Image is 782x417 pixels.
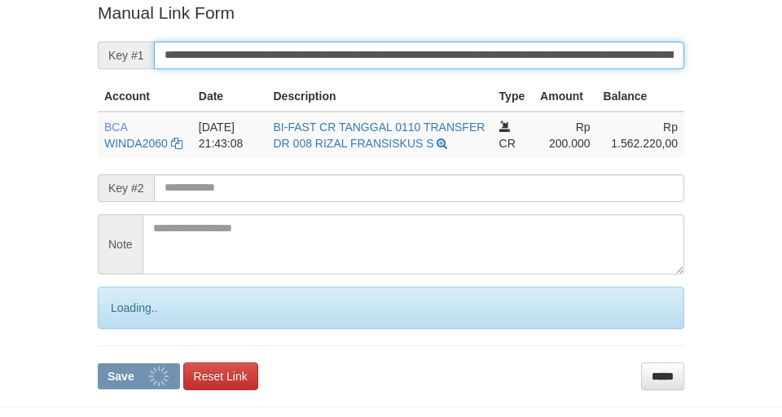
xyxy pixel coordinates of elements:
a: BI-FAST CR TANGGAL 0110 TRANSFER DR 008 RIZAL FRANSISKUS S [274,121,485,150]
button: Save [98,363,180,389]
th: Date [192,81,267,112]
div: Loading.. [98,287,684,329]
th: Balance [597,81,684,112]
th: Amount [534,81,597,112]
td: Rp 1.562.220,00 [597,112,684,158]
span: Key #1 [98,42,154,69]
span: Reset Link [194,370,248,383]
p: Manual Link Form [98,1,684,24]
span: BCA [104,121,127,134]
a: WINDA2060 [104,137,168,150]
span: CR [499,137,516,150]
span: Key #2 [98,174,154,202]
th: Account [98,81,192,112]
span: Save [108,370,134,383]
a: Copy WINDA2060 to clipboard [171,137,182,150]
span: Note [98,214,143,274]
th: Type [493,81,534,112]
a: Reset Link [183,362,258,390]
th: Description [267,81,493,112]
td: [DATE] 21:43:08 [192,112,267,158]
td: Rp 200.000 [534,112,597,158]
